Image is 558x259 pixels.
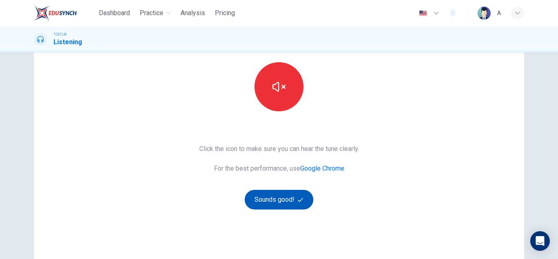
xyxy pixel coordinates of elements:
[245,190,313,209] button: Sounds good!
[199,164,359,173] span: For the best performance, use
[212,6,238,20] button: Pricing
[96,6,133,20] button: Dashboard
[140,8,163,18] span: Practice
[418,10,428,16] img: en
[54,37,82,47] h1: Listening
[300,164,344,172] a: Google Chrome
[199,144,359,154] span: Click the icon to make sure you can hear the tune clearly.
[478,7,491,20] img: Profile picture
[215,8,235,18] span: Pricing
[34,5,77,21] img: EduSynch logo
[530,231,550,251] div: Open Intercom Messenger
[136,6,174,20] button: Practice
[54,32,67,37] span: TOEFL®
[34,5,96,21] a: EduSynch logo
[497,8,501,18] div: A
[181,8,205,18] span: Analysis
[99,8,130,18] span: Dashboard
[177,6,208,20] button: Analysis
